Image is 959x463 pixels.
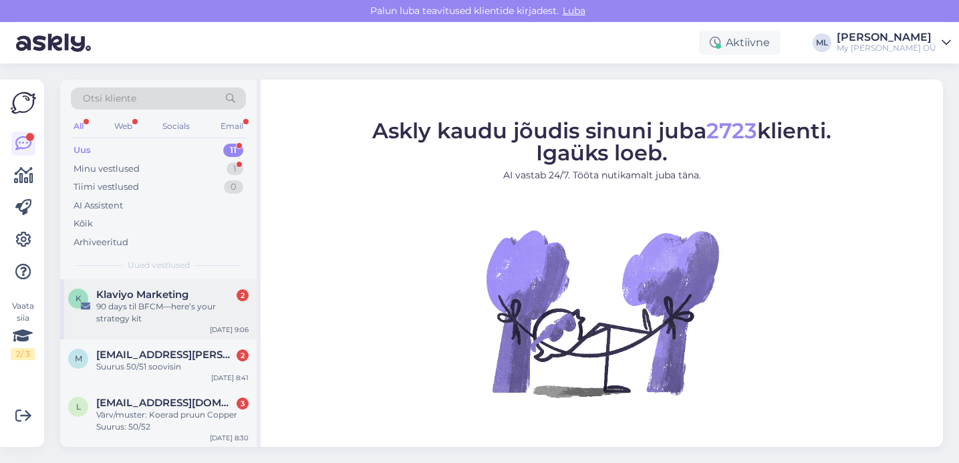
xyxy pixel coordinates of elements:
div: Email [218,118,246,135]
div: 0 [224,180,243,194]
p: AI vastab 24/7. Tööta nutikamalt juba täna. [372,168,831,182]
span: m [75,353,82,363]
div: 2 / 3 [11,348,35,360]
div: [DATE] 8:41 [211,373,249,383]
div: ML [813,33,831,52]
div: Kõik [74,217,93,230]
div: Suurus 50/51 soovisin [96,361,249,373]
div: Minu vestlused [74,162,140,176]
span: 2723 [706,117,757,143]
span: l [76,402,81,412]
div: Tiimi vestlused [74,180,139,194]
div: [PERSON_NAME] [837,32,936,43]
span: Askly kaudu jõudis sinuni juba klienti. Igaüks loeb. [372,117,831,165]
div: [DATE] 9:06 [210,325,249,335]
div: Arhiveeritud [74,236,128,249]
img: No Chat active [482,192,722,433]
div: Aktiivne [699,31,781,55]
span: Uued vestlused [128,259,190,271]
div: 3 [237,398,249,410]
div: 1 [227,162,243,176]
div: AI Assistent [74,199,123,212]
div: My [PERSON_NAME] OÜ [837,43,936,53]
div: 90 days til BFCM—here’s your strategy kit [96,301,249,325]
div: Socials [160,118,192,135]
div: 11 [223,144,243,157]
span: liisloikmann@gmail.com [96,397,235,409]
span: Klaviyo Marketing [96,289,188,301]
div: All [71,118,86,135]
span: K [76,293,82,303]
div: 2 [237,349,249,361]
span: Otsi kliente [83,92,136,106]
span: Luba [559,5,589,17]
div: Vaata siia [11,300,35,360]
div: [DATE] 8:30 [210,433,249,443]
span: maiken.hein@mail.ee [96,349,235,361]
a: [PERSON_NAME]My [PERSON_NAME] OÜ [837,32,951,53]
div: 2 [237,289,249,301]
img: Askly Logo [11,90,36,116]
div: Värv/muster: Koerad pruun Copper Suurus: 50/52 [96,409,249,433]
div: Web [112,118,135,135]
div: Uus [74,144,91,157]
